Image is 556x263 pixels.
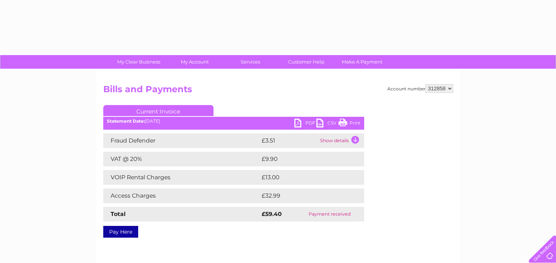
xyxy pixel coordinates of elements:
h2: Bills and Payments [103,84,453,98]
td: £3.51 [260,133,318,148]
td: Show details [318,133,364,148]
td: Fraud Defender [103,133,260,148]
div: Account number [387,84,453,93]
td: £13.00 [260,170,349,185]
td: VAT @ 20% [103,152,260,166]
a: Print [338,119,360,129]
strong: Total [111,210,126,217]
a: Current Invoice [103,105,214,116]
a: PDF [294,119,316,129]
a: Services [220,55,281,69]
div: [DATE] [103,119,364,124]
a: Customer Help [276,55,337,69]
b: Statement Date: [107,118,145,124]
td: Access Charges [103,188,260,203]
td: VOIP Rental Charges [103,170,260,185]
td: £9.90 [260,152,348,166]
a: My Account [164,55,225,69]
a: My Clear Business [108,55,169,69]
a: CSV [316,119,338,129]
a: Pay Here [103,226,138,238]
a: Make A Payment [332,55,392,69]
strong: £59.40 [262,210,282,217]
td: Payment received [295,207,364,221]
td: £32.99 [260,188,349,203]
